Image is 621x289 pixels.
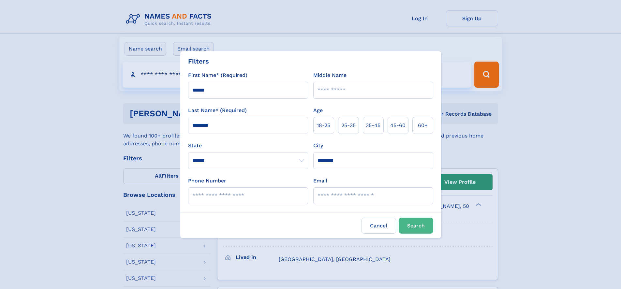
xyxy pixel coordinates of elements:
[313,71,347,79] label: Middle Name
[188,107,247,114] label: Last Name* (Required)
[341,122,356,129] span: 25‑35
[188,142,308,150] label: State
[313,177,327,185] label: Email
[418,122,428,129] span: 60+
[188,71,247,79] label: First Name* (Required)
[188,56,209,66] div: Filters
[390,122,406,129] span: 45‑60
[362,218,396,234] label: Cancel
[317,122,330,129] span: 18‑25
[399,218,433,234] button: Search
[313,142,323,150] label: City
[313,107,323,114] label: Age
[366,122,380,129] span: 35‑45
[188,177,226,185] label: Phone Number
